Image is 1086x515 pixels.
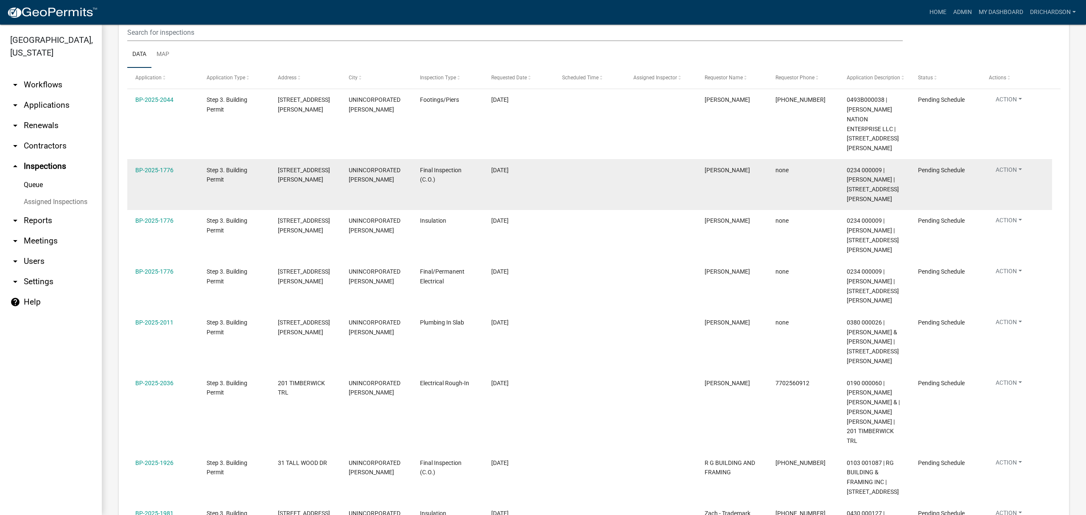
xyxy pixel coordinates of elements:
datatable-header-cell: Requested Date [483,68,554,88]
span: Pending Schedule [918,268,965,275]
span: 0234 000009 | Caleb Stanley | 979 Glover Rd [847,167,899,202]
span: Pending Schedule [918,380,965,386]
datatable-header-cell: City [341,68,412,88]
span: 677 JOHN LOVELACE RD [278,319,330,336]
button: Action [989,165,1029,178]
datatable-header-cell: Scheduled Time [554,68,625,88]
span: 31 TALL WOOD DR [278,459,327,466]
span: R G BUILDING AND FRAMING [705,459,755,476]
span: Step 3. Building Permit [207,268,247,285]
span: Footings/Piers [420,96,459,103]
span: UNINCORPORATED TROUP [349,217,400,234]
span: Step 3. Building Permit [207,319,247,336]
span: Kirby Cordell [705,96,750,103]
span: Pending Schedule [918,167,965,174]
span: 08/12/2025 [491,268,509,275]
span: Step 3. Building Permit [207,217,247,234]
a: BP-2025-1776 [135,217,174,224]
span: Application Type [207,75,245,81]
datatable-header-cell: Status [910,68,981,88]
span: Electrical Rough-In [420,380,469,386]
a: drichardson [1027,4,1079,20]
span: Requestor Name [705,75,743,81]
span: Final Inspection (C.O.) [420,459,462,476]
span: Actions [989,75,1006,81]
datatable-header-cell: Address [269,68,341,88]
i: arrow_drop_down [10,216,20,226]
span: 979 GLOVER RD [278,268,330,285]
span: Keanua Patterson [705,167,750,174]
span: Pending Schedule [918,319,965,326]
i: arrow_drop_up [10,161,20,171]
span: none [775,319,789,326]
button: Action [989,458,1029,470]
span: Application [135,75,162,81]
button: Action [989,378,1029,391]
i: arrow_drop_down [10,277,20,287]
datatable-header-cell: Requestor Name [697,68,768,88]
span: 606-875-5049 [775,96,826,103]
span: 08/13/2025 [491,459,509,466]
span: none [775,268,789,275]
span: 404-427-9108 [775,459,826,466]
span: Final Inspection (C.O.) [420,167,462,183]
span: 1310 NEW FRANKLIN RD [278,96,330,113]
i: arrow_drop_down [10,141,20,151]
span: Step 3. Building Permit [207,459,247,476]
span: Requested Date [491,75,527,81]
span: Guillermo M Fernandez [705,380,750,386]
span: UNINCORPORATED TROUP [349,96,400,113]
i: help [10,297,20,307]
span: Step 3. Building Permit [207,96,247,113]
span: Plumbing In Slab [420,319,464,326]
i: arrow_drop_down [10,256,20,266]
span: City [349,75,358,81]
span: Pending Schedule [918,459,965,466]
span: Application Description [847,75,900,81]
span: Requestor Phone [775,75,814,81]
button: Action [989,267,1029,279]
span: 0190 000060 | GONZALEZ BENJAMIN CHAVEZ & | KRISTAL L CHAVEZ GONZALEZ | 201 TIMBERWICK TRL [847,380,900,445]
span: Step 3. Building Permit [207,167,247,183]
a: BP-2025-2036 [135,380,174,386]
a: Map [151,41,174,68]
span: 08/12/2025 [491,217,509,224]
span: 08/14/2025 [491,380,509,386]
span: Inspection Type [420,75,456,81]
span: Status [918,75,933,81]
datatable-header-cell: Assigned Inspector [625,68,697,88]
span: Scheduled Time [562,75,599,81]
i: arrow_drop_down [10,236,20,246]
a: BP-2025-2011 [135,319,174,326]
span: 08/12/2025 [491,319,509,326]
span: Final/Permanent Electrical [420,268,465,285]
span: 0234 000009 | Caleb Stanley | 979 Glover Rd [847,217,899,253]
span: UNINCORPORATED TROUP [349,167,400,183]
input: Search for inspections [127,24,903,41]
span: UNINCORPORATED TROUP [349,459,400,476]
span: Step 3. Building Permit [207,380,247,396]
datatable-header-cell: Actions [981,68,1052,88]
span: UNINCORPORATED TROUP [349,380,400,396]
span: 0380 000026 | LAWS JONATHAN & CARMELITA LAWS | 677 JOHN LOVELACE RD [847,319,899,364]
span: 979 GLOVER RD [278,167,330,183]
span: UNINCORPORATED TROUP [349,319,400,336]
span: none [775,167,789,174]
span: 0493B000038 | ROSALIND NATION ENTERPRISE LLC | 1310 NEW FRANKLIN RD [847,96,899,151]
a: BP-2025-2044 [135,96,174,103]
span: Jonathan Laws [705,319,750,326]
a: BP-2025-1776 [135,167,174,174]
datatable-header-cell: Application [127,68,199,88]
span: Douglas Richardson [705,217,750,224]
span: 08/12/2025 [491,96,509,103]
span: 0234 000009 | Caleb Stanley | 979 Glover Rd [847,268,899,304]
span: Assigned Inspector [633,75,677,81]
datatable-header-cell: Application Type [199,68,270,88]
span: Pending Schedule [918,217,965,224]
span: UNINCORPORATED TROUP [349,268,400,285]
i: arrow_drop_down [10,120,20,131]
a: Admin [950,4,975,20]
span: 08/12/2025 [491,167,509,174]
span: 0103 001087 | RG BUILDING & FRAMING INC | 31 TALL WOOD DR [847,459,899,495]
button: Action [989,318,1029,330]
